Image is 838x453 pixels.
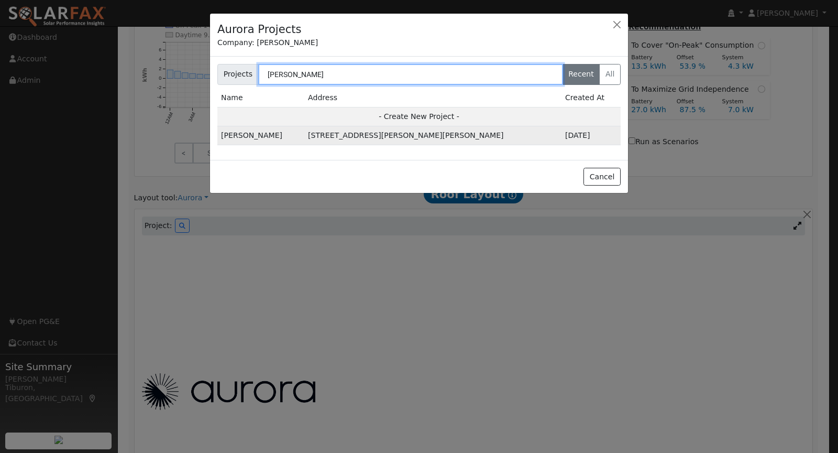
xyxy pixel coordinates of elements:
label: Recent [563,64,600,85]
h4: Aurora Projects [217,21,302,38]
span: Projects [217,64,259,85]
td: [STREET_ADDRESS][PERSON_NAME][PERSON_NAME] [304,126,561,145]
td: - Create New Project - [217,107,621,126]
td: 4d [561,126,621,145]
button: Cancel [583,168,621,186]
td: Name [217,89,304,107]
td: [PERSON_NAME] [217,126,304,145]
label: All [599,64,621,85]
div: Company: [PERSON_NAME] [217,37,621,48]
td: Created At [561,89,621,107]
td: Address [304,89,561,107]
